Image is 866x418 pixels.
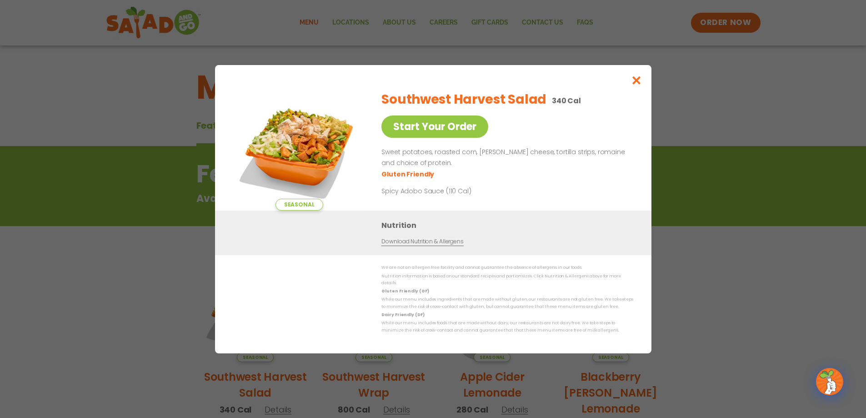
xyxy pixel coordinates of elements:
[381,288,429,294] strong: Gluten Friendly (GF)
[381,147,630,169] p: Sweet potatoes, roasted corn, [PERSON_NAME] cheese, tortilla strips, romaine and choice of protein.
[621,65,651,96] button: Close modal
[381,169,436,179] li: Gluten Friendly
[381,320,633,334] p: While our menu includes foods that are made without dairy, our restaurants are not dairy free. We...
[817,369,842,394] img: wpChatIcon
[381,90,546,109] h2: Southwest Harvest Salad
[381,272,633,287] p: Nutrition information is based on our standard recipes and portion sizes. Click Nutrition & Aller...
[381,186,550,196] p: Spicy Adobo Sauce (110 Cal)
[381,220,638,231] h3: Nutrition
[381,116,488,138] a: Start Your Order
[381,312,424,317] strong: Dairy Friendly (DF)
[381,296,633,310] p: While our menu includes ingredients that are made without gluten, our restaurants are not gluten ...
[235,83,363,211] img: Featured product photo for Southwest Harvest Salad
[551,95,581,106] p: 340 Cal
[275,199,323,211] span: Seasonal
[381,237,463,246] a: Download Nutrition & Allergens
[381,264,633,271] p: We are not an allergen free facility and cannot guarantee the absence of allergens in our foods.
